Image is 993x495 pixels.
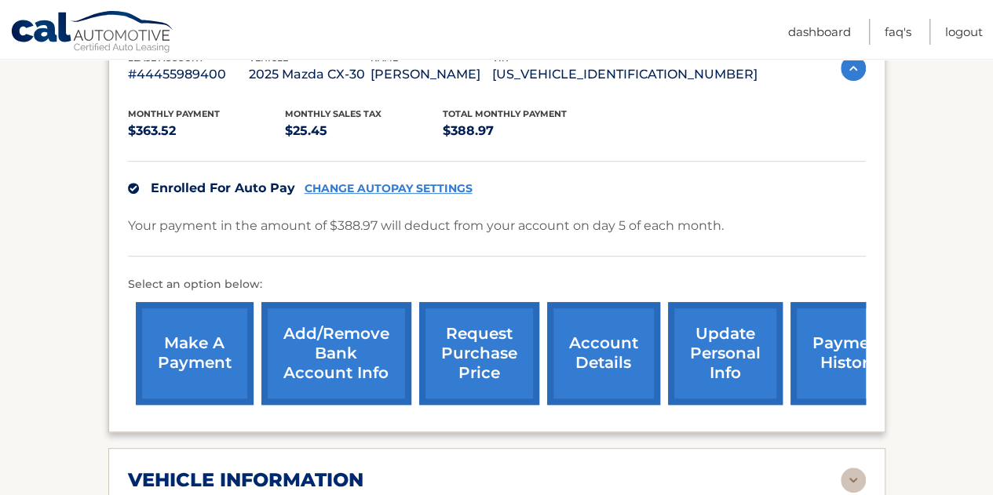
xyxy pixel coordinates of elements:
[371,64,492,86] p: [PERSON_NAME]
[128,108,220,119] span: Monthly Payment
[151,180,295,195] span: Enrolled For Auto Pay
[788,19,851,45] a: Dashboard
[10,10,175,56] a: Cal Automotive
[285,120,443,142] p: $25.45
[668,302,783,405] a: update personal info
[443,120,601,142] p: $388.97
[419,302,539,405] a: request purchase price
[128,468,363,492] h2: vehicle information
[128,183,139,194] img: check.svg
[128,64,250,86] p: #44455989400
[945,19,983,45] a: Logout
[249,64,371,86] p: 2025 Mazda CX-30
[305,182,473,195] a: CHANGE AUTOPAY SETTINGS
[128,215,724,237] p: Your payment in the amount of $388.97 will deduct from your account on day 5 of each month.
[128,120,286,142] p: $363.52
[885,19,911,45] a: FAQ's
[285,108,382,119] span: Monthly sales Tax
[492,64,758,86] p: [US_VEHICLE_IDENTIFICATION_NUMBER]
[261,302,411,405] a: Add/Remove bank account info
[443,108,567,119] span: Total Monthly Payment
[790,302,908,405] a: payment history
[136,302,254,405] a: make a payment
[128,275,866,294] p: Select an option below:
[547,302,660,405] a: account details
[841,468,866,493] img: accordion-rest.svg
[841,56,866,81] img: accordion-active.svg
